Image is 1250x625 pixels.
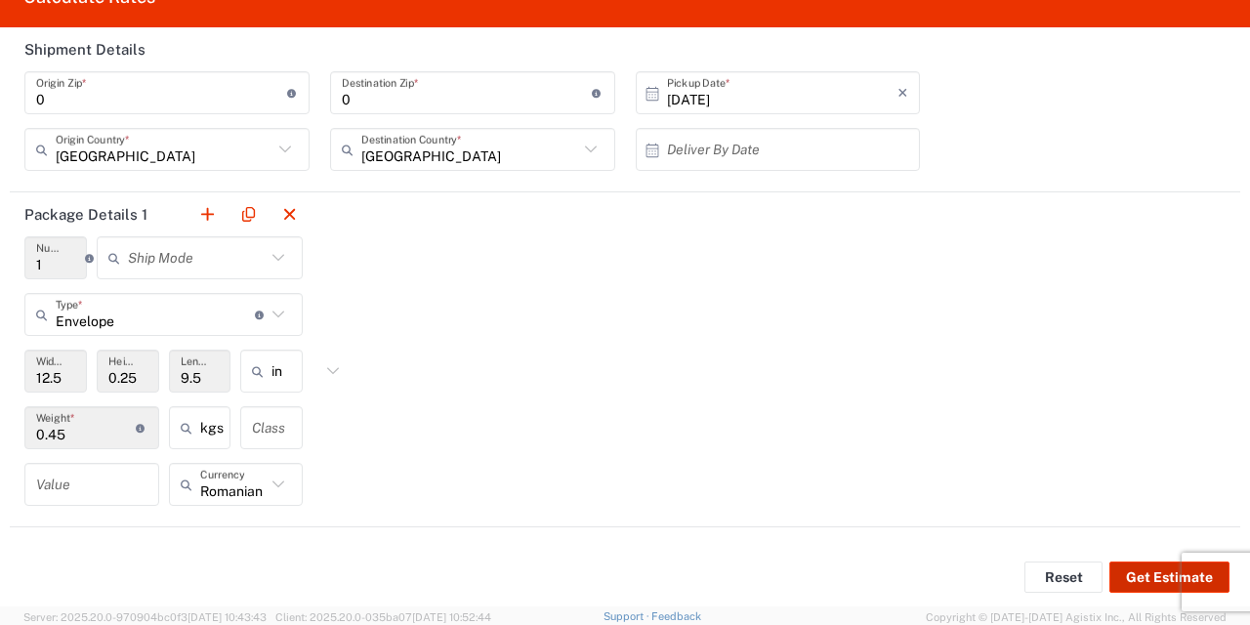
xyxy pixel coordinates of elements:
[412,611,491,623] span: [DATE] 10:52:44
[651,610,701,622] a: Feedback
[24,40,146,60] h2: Shipment Details
[1109,562,1229,593] button: Get Estimate
[24,205,147,225] h2: Package Details 1
[23,611,267,623] span: Server: 2025.20.0-970904bc0f3
[187,611,267,623] span: [DATE] 10:43:43
[897,77,908,108] i: ×
[604,610,652,622] a: Support
[275,611,491,623] span: Client: 2025.20.0-035ba07
[1024,562,1103,593] button: Reset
